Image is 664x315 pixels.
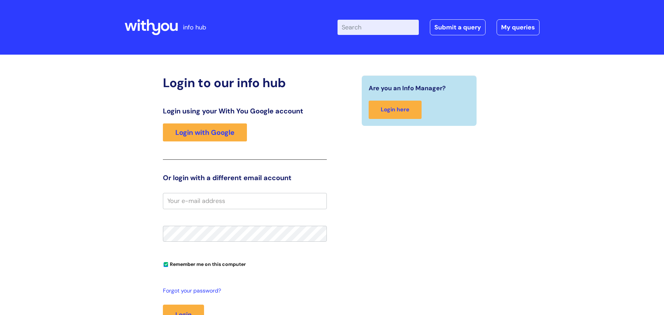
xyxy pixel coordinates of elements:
input: Your e-mail address [163,193,327,209]
span: Are you an Info Manager? [369,83,446,94]
h3: Or login with a different email account [163,174,327,182]
label: Remember me on this computer [163,260,246,267]
div: You can uncheck this option if you're logging in from a shared device [163,258,327,269]
a: Forgot your password? [163,286,323,296]
a: Login here [369,101,422,119]
h3: Login using your With You Google account [163,107,327,115]
p: info hub [183,22,206,33]
a: My queries [497,19,539,35]
a: Submit a query [430,19,486,35]
input: Search [338,20,419,35]
h2: Login to our info hub [163,75,327,90]
input: Remember me on this computer [164,262,168,267]
a: Login with Google [163,123,247,141]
